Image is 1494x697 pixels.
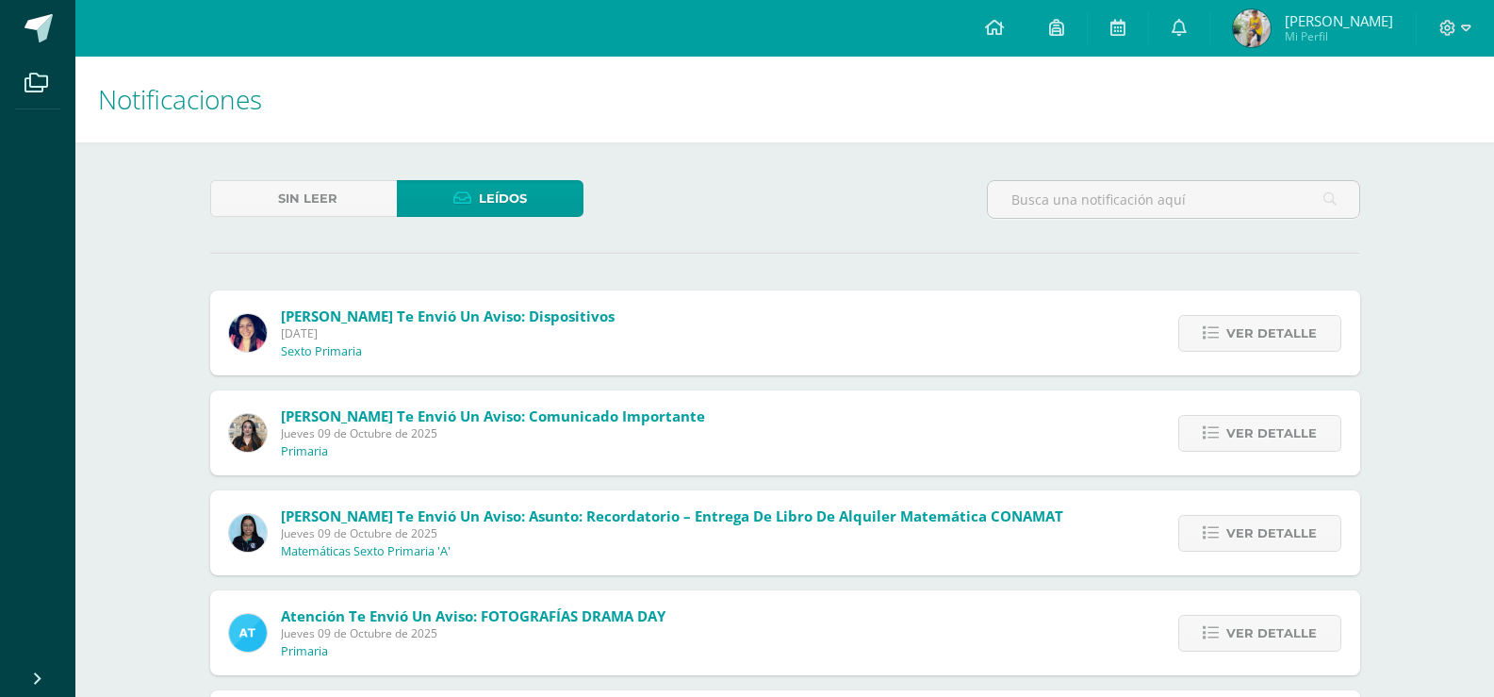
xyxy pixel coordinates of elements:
img: 626ebba35eea5d832b3e6fc8bbe675af.png [1233,9,1271,47]
span: Atención te envió un aviso: FOTOGRAFÍAS DRAMA DAY [281,606,665,625]
span: [PERSON_NAME] [1285,11,1393,30]
img: 9fc725f787f6a993fc92a288b7a8b70c.png [229,614,267,652]
input: Busca una notificación aquí [988,181,1359,218]
span: Ver detalle [1226,316,1317,351]
p: Primaria [281,444,328,459]
span: Notificaciones [98,81,262,117]
p: Sexto Primaria [281,344,362,359]
img: 7118ac30b0313437625b59fc2ffd5a9e.png [229,314,267,352]
span: Jueves 09 de Octubre de 2025 [281,625,665,641]
span: Ver detalle [1226,416,1317,451]
p: Matemáticas Sexto Primaria 'A' [281,544,451,559]
span: [PERSON_NAME] te envió un aviso: Dispositivos [281,307,615,325]
span: Jueves 09 de Octubre de 2025 [281,525,1063,541]
img: b28abd5fc8ba3844de867acb3a65f220.png [229,414,267,452]
span: [DATE] [281,325,615,341]
span: [PERSON_NAME] te envió un aviso: Asunto: Recordatorio – Entrega de libro de alquiler Matemática C... [281,506,1063,525]
span: Jueves 09 de Octubre de 2025 [281,425,705,441]
img: 1c2e75a0a924ffa84caa3ccf4b89f7cc.png [229,514,267,552]
span: Leídos [479,181,527,216]
span: Sin leer [278,181,337,216]
p: Primaria [281,644,328,659]
a: Sin leer [210,180,397,217]
span: Mi Perfil [1285,28,1393,44]
a: Leídos [397,180,583,217]
span: Ver detalle [1226,616,1317,651]
span: [PERSON_NAME] te envió un aviso: Comunicado Importante [281,407,705,425]
span: Ver detalle [1226,516,1317,551]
